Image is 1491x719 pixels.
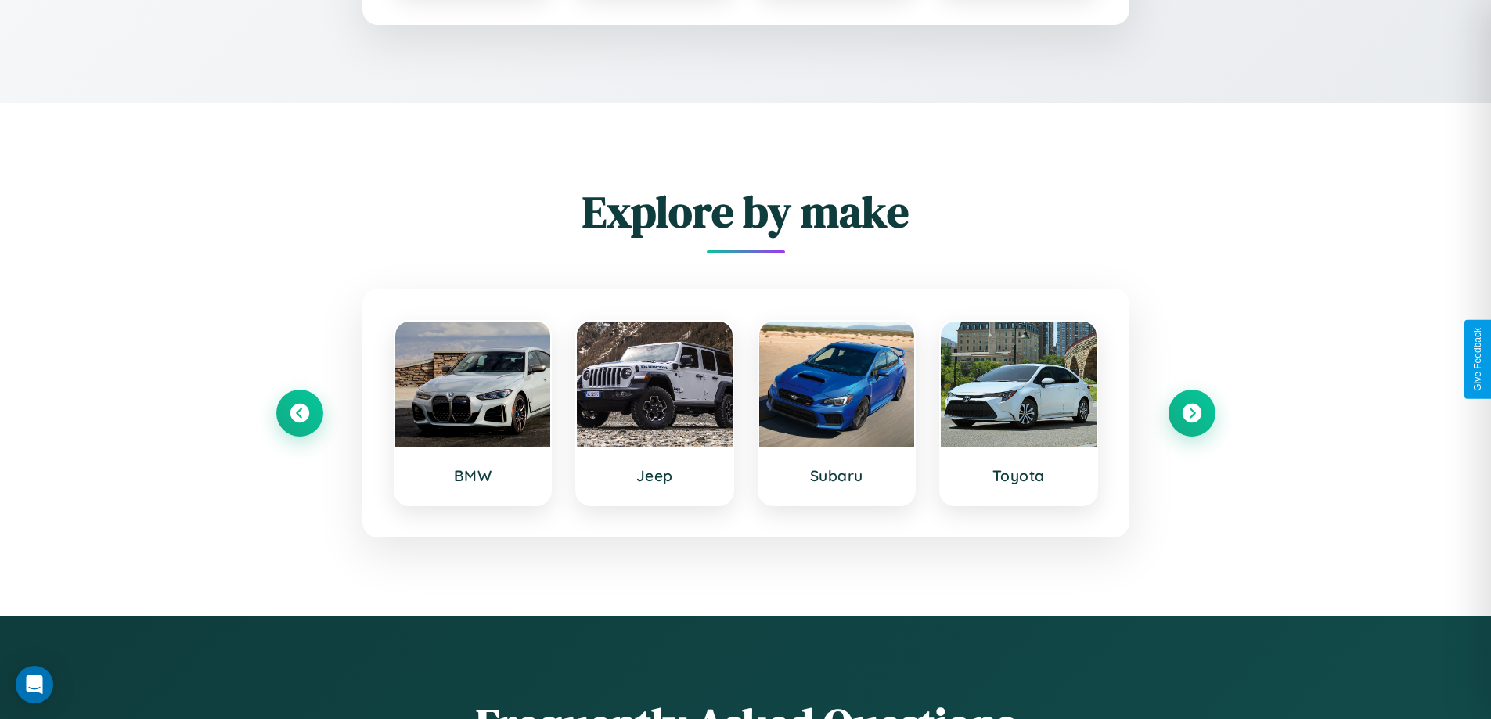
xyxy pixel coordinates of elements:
h3: Jeep [592,466,717,485]
h3: Subaru [775,466,899,485]
div: Give Feedback [1472,328,1483,391]
h2: Explore by make [276,182,1215,242]
h3: Toyota [956,466,1081,485]
div: Open Intercom Messenger [16,666,53,703]
h3: BMW [411,466,535,485]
